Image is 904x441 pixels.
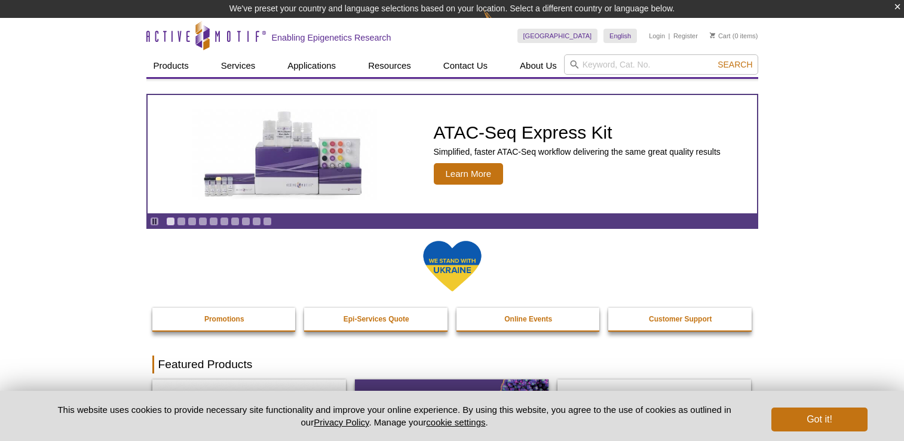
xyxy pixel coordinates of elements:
[608,308,753,330] a: Customer Support
[241,217,250,226] a: Go to slide 8
[177,217,186,226] a: Go to slide 2
[344,315,409,323] strong: Epi-Services Quote
[280,54,343,77] a: Applications
[422,240,482,293] img: We Stand With Ukraine
[649,32,665,40] a: Login
[649,315,712,323] strong: Customer Support
[148,95,757,213] a: ATAC-Seq Express Kit ATAC-Seq Express Kit Simplified, faster ATAC-Seq workflow delivering the sam...
[513,54,564,77] a: About Us
[434,163,504,185] span: Learn More
[710,32,731,40] a: Cart
[252,217,261,226] a: Go to slide 9
[314,417,369,427] a: Privacy Policy
[231,217,240,226] a: Go to slide 7
[37,403,752,428] p: This website uses cookies to provide necessary site functionality and improve your online experie...
[456,308,601,330] a: Online Events
[483,9,515,37] img: Change Here
[361,54,418,77] a: Resources
[710,29,758,43] li: (0 items)
[564,54,758,75] input: Keyword, Cat. No.
[209,217,218,226] a: Go to slide 5
[263,217,272,226] a: Go to slide 10
[436,54,495,77] a: Contact Us
[204,315,244,323] strong: Promotions
[150,217,159,226] a: Toggle autoplay
[434,146,721,157] p: Simplified, faster ATAC-Seq workflow delivering the same great quality results
[714,59,756,70] button: Search
[198,217,207,226] a: Go to slide 4
[718,60,752,69] span: Search
[710,32,715,38] img: Your Cart
[220,217,229,226] a: Go to slide 6
[152,356,752,373] h2: Featured Products
[304,308,449,330] a: Epi-Services Quote
[434,124,721,142] h2: ATAC-Seq Express Kit
[146,54,196,77] a: Products
[426,417,485,427] button: cookie settings
[188,217,197,226] a: Go to slide 3
[669,29,670,43] li: |
[673,32,698,40] a: Register
[517,29,598,43] a: [GEOGRAPHIC_DATA]
[166,217,175,226] a: Go to slide 1
[272,32,391,43] h2: Enabling Epigenetics Research
[603,29,637,43] a: English
[214,54,263,77] a: Services
[504,315,552,323] strong: Online Events
[186,109,383,200] img: ATAC-Seq Express Kit
[148,95,757,213] article: ATAC-Seq Express Kit
[771,408,867,431] button: Got it!
[152,308,297,330] a: Promotions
